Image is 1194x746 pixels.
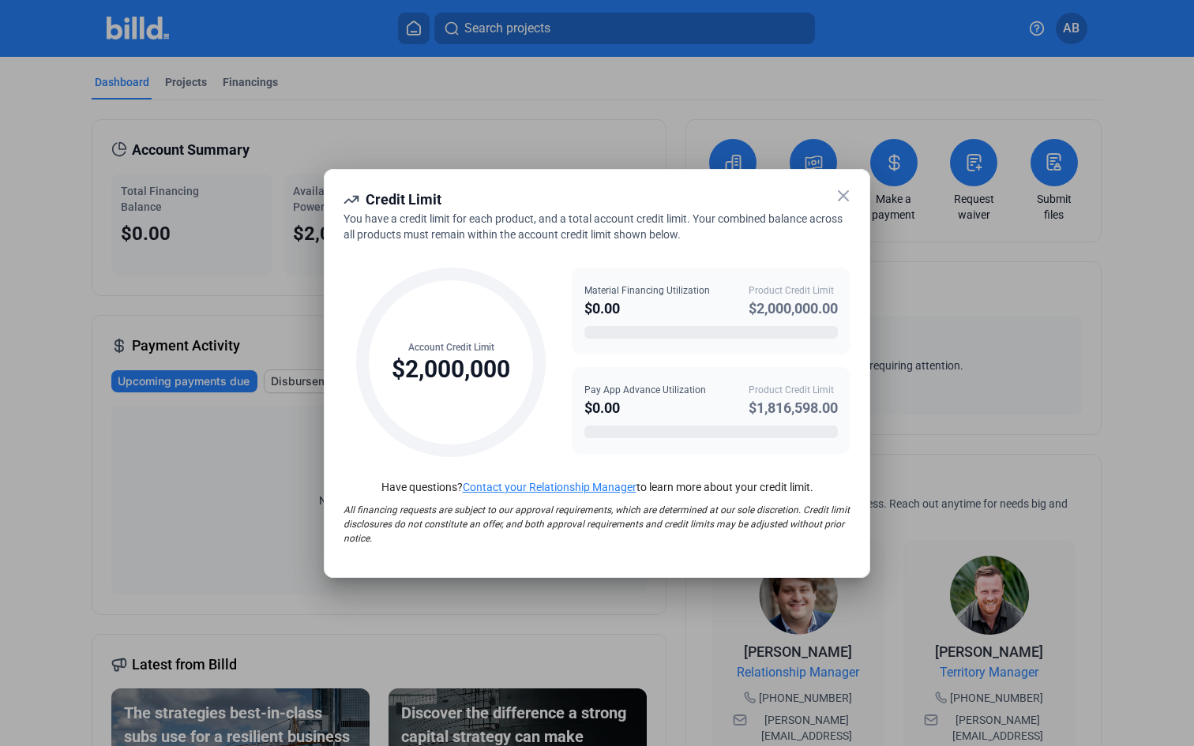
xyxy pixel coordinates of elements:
div: $2,000,000.00 [749,298,838,320]
a: Contact your Relationship Manager [463,481,636,493]
span: All financing requests are subject to our approval requirements, which are determined at our sole... [344,504,850,544]
div: $0.00 [584,298,710,320]
div: $1,816,598.00 [749,397,838,419]
div: Material Financing Utilization [584,283,710,298]
span: Credit Limit [366,191,441,208]
div: Product Credit Limit [749,283,838,298]
span: You have a credit limit for each product, and a total account credit limit. Your combined balance... [344,212,843,241]
div: Account Credit Limit [392,340,510,354]
div: Pay App Advance Utilization [584,383,706,397]
div: Product Credit Limit [749,383,838,397]
div: $2,000,000 [392,354,510,384]
span: Have questions? to learn more about your credit limit. [381,481,813,493]
div: $0.00 [584,397,706,419]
